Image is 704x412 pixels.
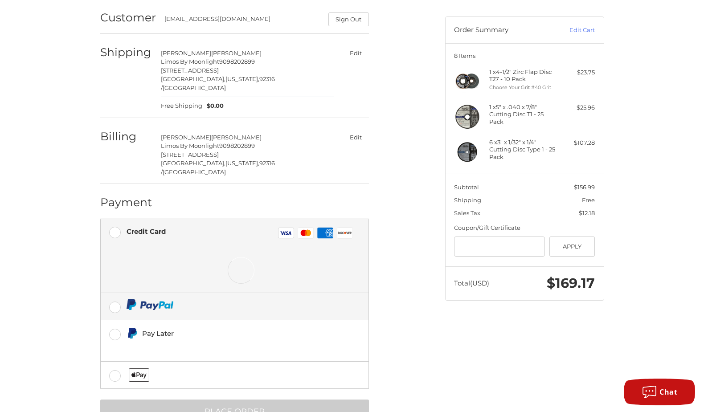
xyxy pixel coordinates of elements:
[489,103,557,125] h4: 1 x 5" x .040 x 7/8" Cutting Disc T1 - 25 Pack
[164,15,319,26] div: [EMAIL_ADDRESS][DOMAIN_NAME]
[489,84,557,91] li: Choose Your Grit #40 Grit
[161,67,219,74] span: [STREET_ADDRESS]
[454,209,480,216] span: Sales Tax
[560,139,595,147] div: $107.28
[343,131,369,144] button: Edit
[454,224,595,233] div: Coupon/Gift Certificate
[219,142,255,149] span: 9098202899
[219,58,255,65] span: 9098202899
[161,75,225,82] span: [GEOGRAPHIC_DATA],
[211,49,262,57] span: [PERSON_NAME]
[454,237,545,257] input: Gift Certificate or Coupon Code
[549,237,595,257] button: Apply
[574,184,595,191] span: $156.99
[161,142,219,149] span: Limos By Moonlight
[328,12,369,26] button: Sign Out
[560,103,595,112] div: $25.96
[454,26,550,35] h3: Order Summary
[489,68,557,83] h4: 1 x 4-1/2" Zirc Flap Disc T27 - 10 Pack
[225,75,259,82] span: [US_STATE],
[127,328,138,339] img: Pay Later icon
[624,379,695,405] button: Chat
[142,326,307,341] div: Pay Later
[582,196,595,204] span: Free
[560,68,595,77] div: $23.75
[161,49,211,57] span: [PERSON_NAME]
[100,11,156,24] h2: Customer
[100,196,152,209] h2: Payment
[161,58,219,65] span: Limos By Moonlight
[489,139,557,160] h4: 6 x 3" x 1/32" x 1/4" Cutting Disc Type 1 - 25 Pack
[161,134,211,141] span: [PERSON_NAME]
[161,159,225,167] span: [GEOGRAPHIC_DATA],
[163,84,226,91] span: [GEOGRAPHIC_DATA]
[129,368,150,382] img: Applepay icon
[343,47,369,60] button: Edit
[127,299,173,310] img: PayPal icon
[550,26,595,35] a: Edit Cart
[454,52,595,59] h3: 8 Items
[161,102,202,110] span: Free Shipping
[161,75,275,91] span: 92316 /
[211,134,262,141] span: [PERSON_NAME]
[659,387,677,397] span: Chat
[225,159,259,167] span: [US_STATE],
[127,224,166,239] div: Credit Card
[454,279,489,287] span: Total (USD)
[454,184,479,191] span: Subtotal
[163,168,226,175] span: [GEOGRAPHIC_DATA]
[161,151,219,158] span: [STREET_ADDRESS]
[454,196,481,204] span: Shipping
[100,130,152,143] h2: Billing
[547,275,595,291] span: $169.17
[161,159,275,175] span: 92316 /
[579,209,595,216] span: $12.18
[202,102,224,110] span: $0.00
[100,45,152,59] h2: Shipping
